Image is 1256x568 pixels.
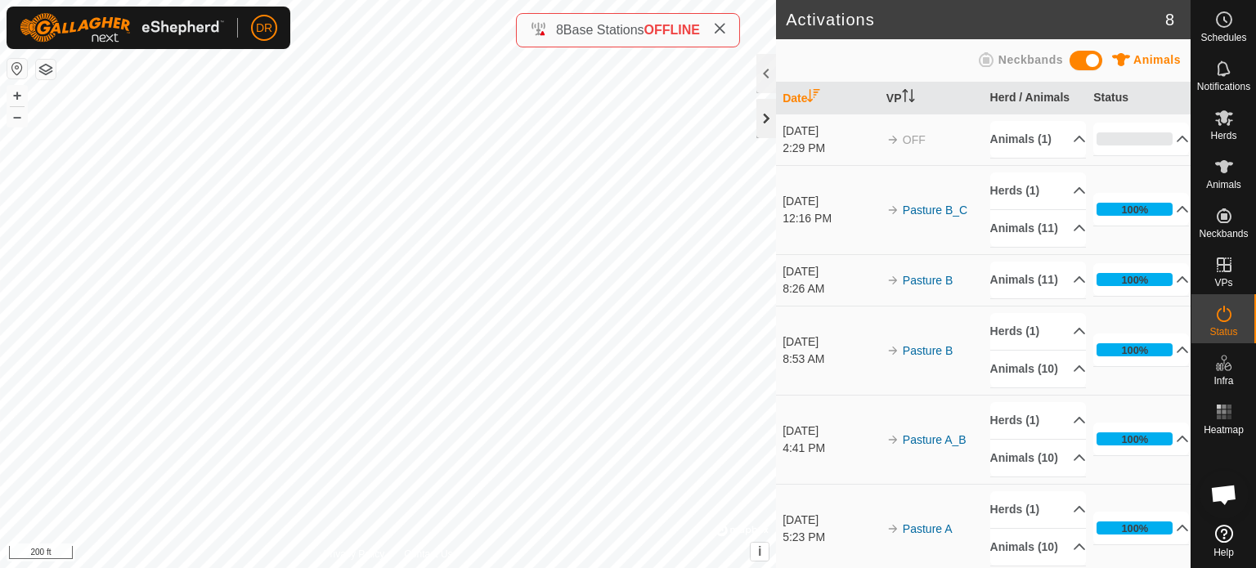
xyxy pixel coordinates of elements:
[324,547,385,561] a: Privacy Policy
[1097,203,1173,216] div: 100%
[990,121,1086,158] p-accordion-header: Animals (1)
[1214,278,1232,288] span: VPs
[1097,343,1173,356] div: 100%
[36,60,56,79] button: Map Layers
[1097,432,1173,445] div: 100%
[1206,180,1241,190] span: Animals
[903,133,926,146] span: OFF
[783,440,878,457] div: 4:41 PM
[7,59,27,78] button: Reset Map
[783,351,878,368] div: 8:53 AM
[903,433,967,446] a: Pasture A_B
[783,423,878,440] div: [DATE]
[1093,263,1189,296] p-accordion-header: 100%
[880,83,984,114] th: VP
[783,123,878,140] div: [DATE]
[1200,470,1249,519] div: Open chat
[783,280,878,297] div: 8:26 AM
[783,193,878,210] div: [DATE]
[1097,132,1173,145] div: 0%
[1121,342,1148,358] div: 100%
[1121,521,1148,536] div: 100%
[1213,548,1234,557] span: Help
[998,53,1063,66] span: Neckbands
[563,23,644,37] span: Base Stations
[20,13,224,42] img: Gallagher Logo
[1213,376,1233,386] span: Infra
[903,344,953,357] a: Pasture B
[758,544,761,558] span: i
[990,210,1086,247] p-accordion-header: Animals (11)
[256,20,272,37] span: DR
[786,10,1165,29] h2: Activations
[776,83,880,114] th: Date
[1165,7,1174,32] span: 8
[1093,423,1189,455] p-accordion-header: 100%
[990,262,1086,298] p-accordion-header: Animals (11)
[1121,432,1148,447] div: 100%
[990,313,1086,350] p-accordion-header: Herds (1)
[1093,123,1189,155] p-accordion-header: 0%
[990,402,1086,439] p-accordion-header: Herds (1)
[990,440,1086,476] p-accordion-header: Animals (10)
[1093,512,1189,544] p-accordion-header: 100%
[1093,193,1189,226] p-accordion-header: 100%
[1204,425,1244,435] span: Heatmap
[886,344,899,357] img: arrow
[7,107,27,127] button: –
[990,351,1086,387] p-accordion-header: Animals (10)
[902,92,915,105] p-sorticon: Activate to sort
[886,203,899,217] img: arrow
[1093,333,1189,366] p-accordion-header: 100%
[751,543,769,561] button: i
[886,274,899,287] img: arrow
[903,274,953,287] a: Pasture B
[404,547,452,561] a: Contact Us
[783,512,878,529] div: [DATE]
[990,172,1086,209] p-accordion-header: Herds (1)
[1097,273,1173,286] div: 100%
[990,491,1086,528] p-accordion-header: Herds (1)
[556,23,563,37] span: 8
[886,133,899,146] img: arrow
[1087,83,1191,114] th: Status
[1097,521,1173,534] div: 100%
[886,433,899,446] img: arrow
[783,263,878,280] div: [DATE]
[783,529,878,546] div: 5:23 PM
[807,92,820,105] p-sorticon: Activate to sort
[886,522,899,535] img: arrow
[990,529,1086,566] p-accordion-header: Animals (10)
[1197,82,1250,92] span: Notifications
[1210,131,1236,141] span: Herds
[1121,272,1148,288] div: 100%
[1209,327,1237,337] span: Status
[1200,33,1246,42] span: Schedules
[7,86,27,105] button: +
[1133,53,1181,66] span: Animals
[1199,229,1248,239] span: Neckbands
[903,203,967,217] a: Pasture B_C
[783,333,878,351] div: [DATE]
[644,23,700,37] span: OFFLINE
[783,140,878,157] div: 2:29 PM
[783,210,878,227] div: 12:16 PM
[1191,518,1256,564] a: Help
[903,522,953,535] a: Pasture A
[1121,202,1148,217] div: 100%
[984,83,1088,114] th: Herd / Animals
